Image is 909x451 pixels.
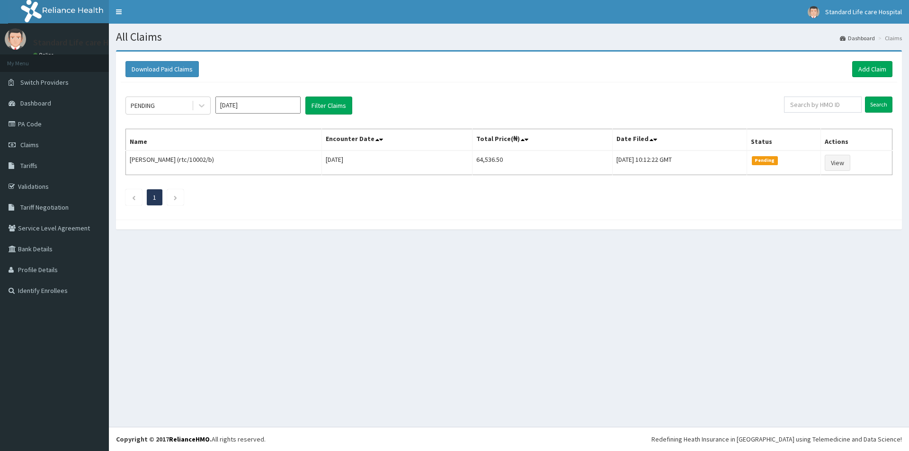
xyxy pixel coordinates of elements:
[153,193,156,202] a: Page 1 is your current page
[173,193,178,202] a: Next page
[840,34,875,42] a: Dashboard
[20,99,51,107] span: Dashboard
[215,97,301,114] input: Select Month and Year
[5,28,26,50] img: User Image
[808,6,820,18] img: User Image
[472,150,612,175] td: 64,536.50
[125,61,199,77] button: Download Paid Claims
[321,150,472,175] td: [DATE]
[126,129,322,151] th: Name
[865,97,892,113] input: Search
[20,161,37,170] span: Tariffs
[132,193,136,202] a: Previous page
[747,129,820,151] th: Status
[612,150,747,175] td: [DATE] 10:12:22 GMT
[651,434,902,444] div: Redefining Heath Insurance in [GEOGRAPHIC_DATA] using Telemedicine and Data Science!
[784,97,862,113] input: Search by HMO ID
[116,31,902,43] h1: All Claims
[116,435,212,443] strong: Copyright © 2017 .
[612,129,747,151] th: Date Filed
[131,101,155,110] div: PENDING
[305,97,352,115] button: Filter Claims
[33,52,56,58] a: Online
[20,78,69,87] span: Switch Providers
[321,129,472,151] th: Encounter Date
[876,34,902,42] li: Claims
[109,427,909,451] footer: All rights reserved.
[752,156,778,165] span: Pending
[825,8,902,16] span: Standard Life care Hospital
[169,435,210,443] a: RelianceHMO
[852,61,892,77] a: Add Claim
[126,150,322,175] td: [PERSON_NAME] (rtc/10002/b)
[33,38,134,47] p: Standard Life care Hospital
[821,129,892,151] th: Actions
[20,203,69,212] span: Tariff Negotiation
[825,155,850,171] a: View
[472,129,612,151] th: Total Price(₦)
[20,141,39,149] span: Claims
